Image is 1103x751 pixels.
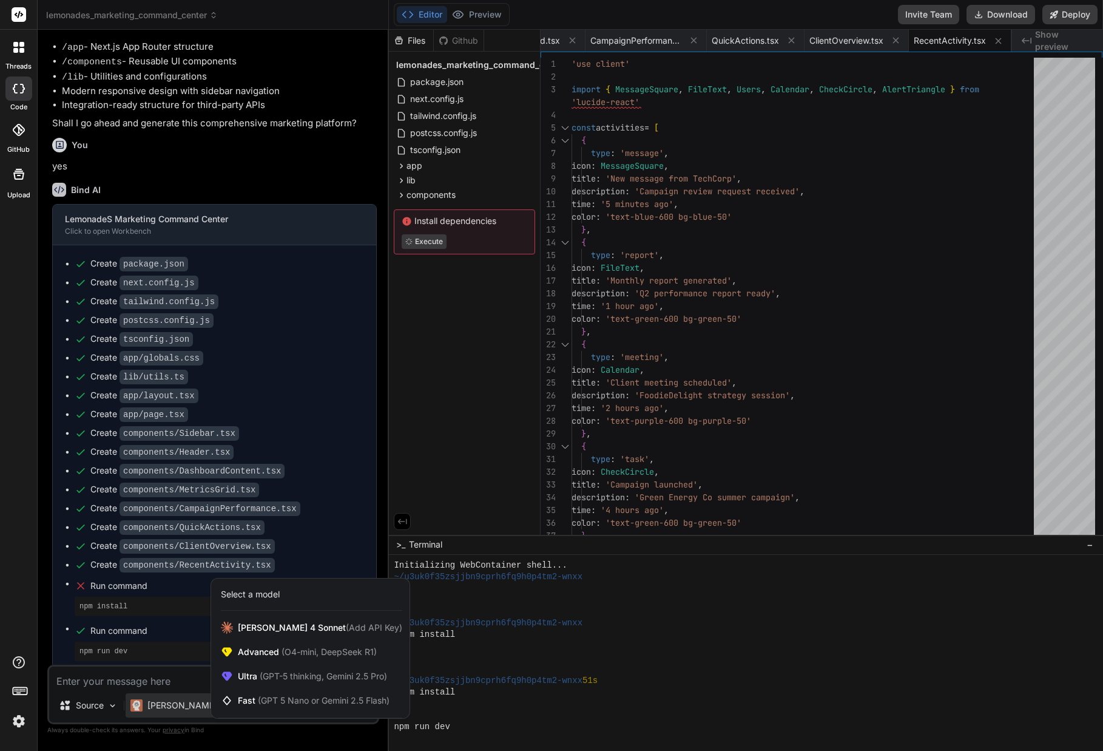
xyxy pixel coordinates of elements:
span: Fast [238,695,390,707]
span: (GPT-5 thinking, Gemini 2.5 Pro) [257,671,387,681]
span: [PERSON_NAME] 4 Sonnet [238,622,402,634]
label: code [10,102,27,112]
div: Select a model [221,588,280,600]
label: threads [5,61,32,72]
span: Ultra [238,670,387,682]
label: Upload [7,190,30,200]
span: (Add API Key) [346,622,402,633]
span: (GPT 5 Nano or Gemini 2.5 Flash) [258,695,390,705]
img: settings [8,711,29,732]
span: (O4-mini, DeepSeek R1) [279,647,377,657]
span: Advanced [238,646,377,658]
label: GitHub [7,144,30,155]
